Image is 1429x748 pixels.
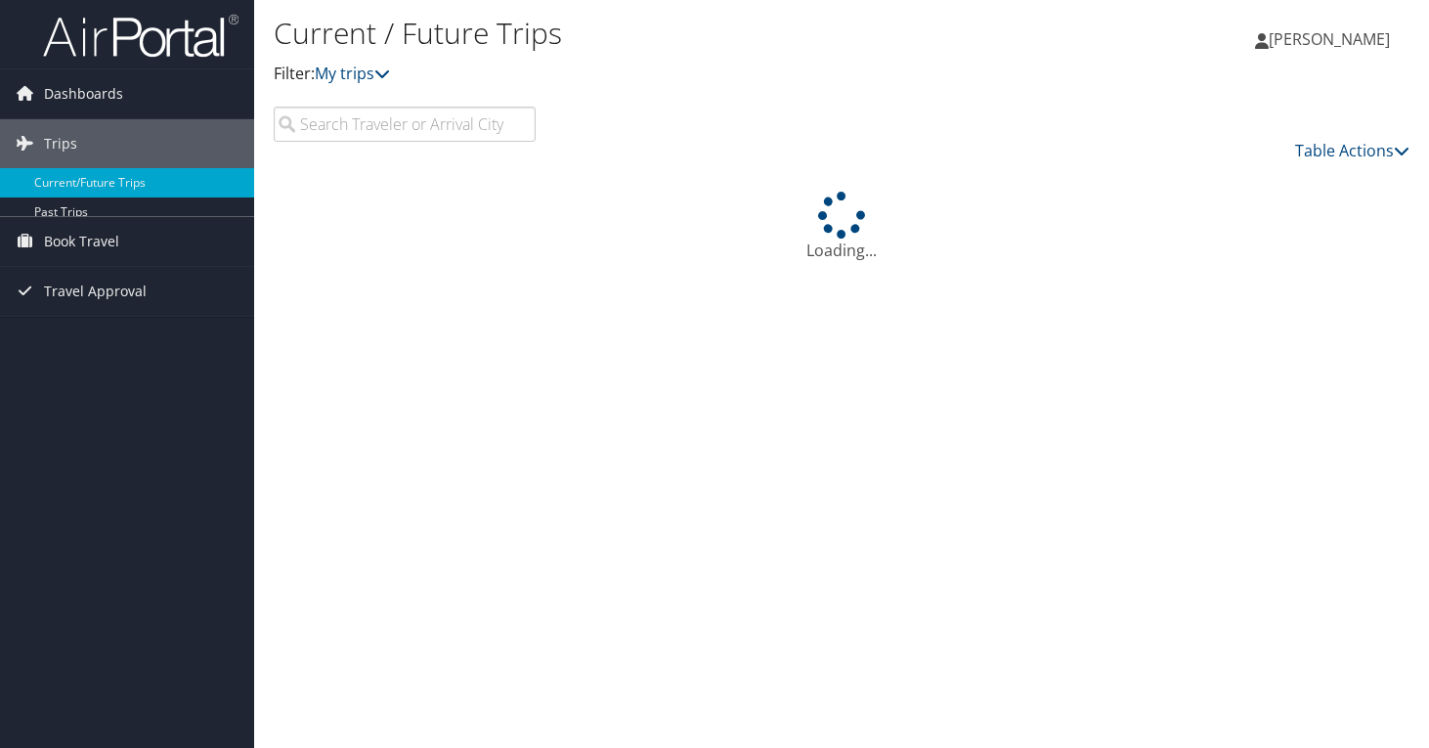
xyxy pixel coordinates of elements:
[1255,10,1409,68] a: [PERSON_NAME]
[274,62,1031,87] p: Filter:
[315,63,390,84] a: My trips
[274,13,1031,54] h1: Current / Future Trips
[44,69,123,118] span: Dashboards
[44,267,147,316] span: Travel Approval
[43,13,238,59] img: airportal-logo.png
[274,192,1409,262] div: Loading...
[44,217,119,266] span: Book Travel
[1269,28,1390,50] span: [PERSON_NAME]
[1295,140,1409,161] a: Table Actions
[274,107,536,142] input: Search Traveler or Arrival City
[44,119,77,168] span: Trips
